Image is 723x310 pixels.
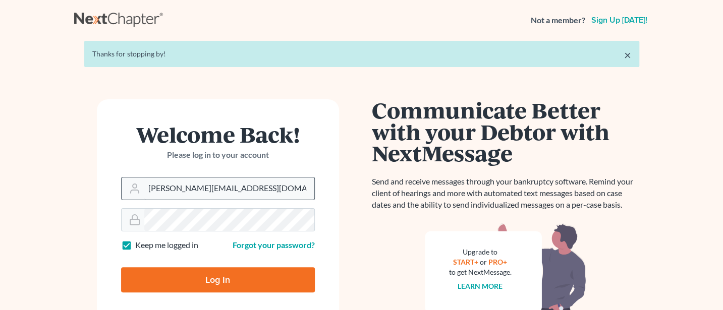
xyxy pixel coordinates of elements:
[531,15,585,26] strong: Not a member?
[453,258,478,266] a: START+
[121,149,315,161] p: Please log in to your account
[458,282,503,290] a: Learn more
[135,239,198,251] label: Keep me logged in
[372,176,639,211] p: Send and receive messages through your bankruptcy software. Remind your client of hearings and mo...
[144,177,314,200] input: Email Address
[488,258,507,266] a: PRO+
[480,258,487,266] span: or
[589,16,649,24] a: Sign up [DATE]!
[92,49,631,59] div: Thanks for stopping by!
[121,123,315,145] h1: Welcome Back!
[233,240,315,250] a: Forgot your password?
[449,267,512,277] div: to get NextMessage.
[372,99,639,164] h1: Communicate Better with your Debtor with NextMessage
[121,267,315,292] input: Log In
[624,49,631,61] a: ×
[449,247,512,257] div: Upgrade to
